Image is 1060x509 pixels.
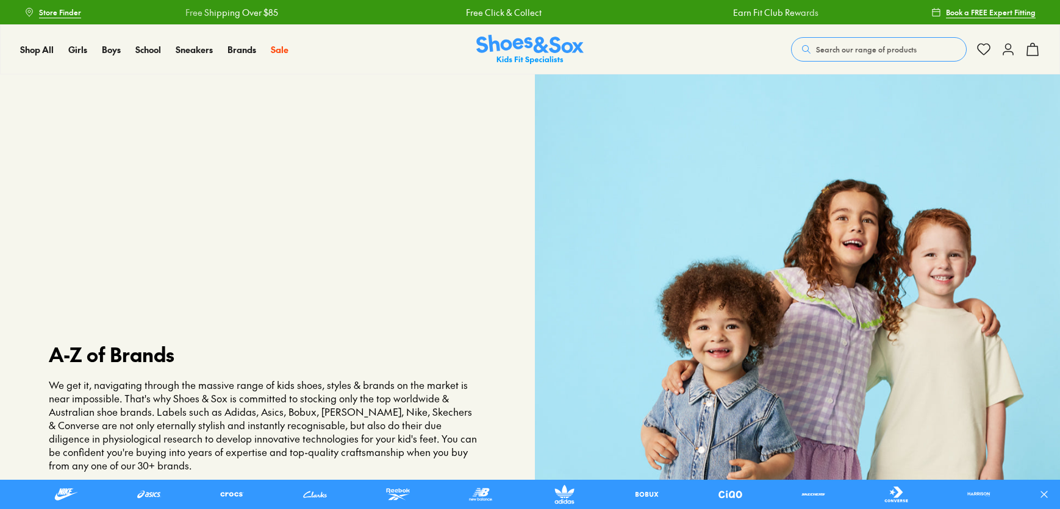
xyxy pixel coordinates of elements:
span: Girls [68,43,87,55]
a: Shoes & Sox [476,35,584,65]
a: Brands [227,43,256,56]
span: Shop All [20,43,54,55]
span: Boys [102,43,121,55]
a: Sale [271,43,288,56]
span: Brands [227,43,256,55]
span: School [135,43,161,55]
a: Earn Fit Club Rewards [711,6,797,19]
a: Free Shipping Over $85 [163,6,256,19]
p: A-Z of Brands [49,340,481,369]
span: Sneakers [176,43,213,55]
a: School [135,43,161,56]
span: Sale [271,43,288,55]
span: Search our range of products [816,44,917,55]
p: We get it, navigating through the massive range of kids shoes, styles & brands on the market is n... [49,379,481,472]
span: Book a FREE Expert Fitting [946,7,1036,18]
a: Free Click & Collect [444,6,520,19]
a: Book a FREE Expert Fitting [931,1,1036,23]
span: Store Finder [39,7,81,18]
a: Boys [102,43,121,56]
a: Girls [68,43,87,56]
button: Search our range of products [791,37,967,62]
a: Store Finder [24,1,81,23]
img: SNS_Logo_Responsive.svg [476,35,584,65]
a: Shop All [20,43,54,56]
a: Sneakers [176,43,213,56]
